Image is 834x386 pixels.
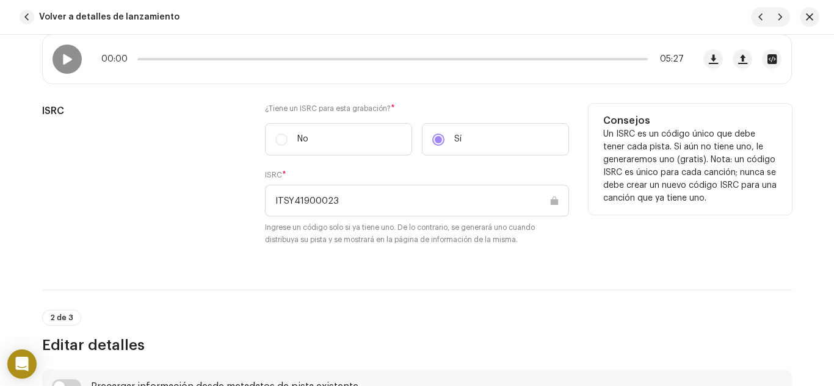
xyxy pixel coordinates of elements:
[603,113,777,128] h5: Consejos
[297,133,308,146] p: No
[265,170,286,180] label: ISRC
[265,104,569,113] label: ¿Tiene un ISRC para esta grabación?
[454,133,462,146] p: Sí
[7,349,37,379] div: Open Intercom Messenger
[603,128,777,205] p: Un ISRC es un código único que debe tener cada pista. Si aún no tiene uno, le generaremos uno (gr...
[42,104,245,118] h5: ISRC
[42,335,792,355] h3: Editar detalles
[653,54,684,64] span: 05:27
[265,185,569,216] input: ABXYZ#######
[265,221,569,246] small: Ingrese un código solo si ya tiene uno. De lo contrario, se generará uno cuando distribuya su pis...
